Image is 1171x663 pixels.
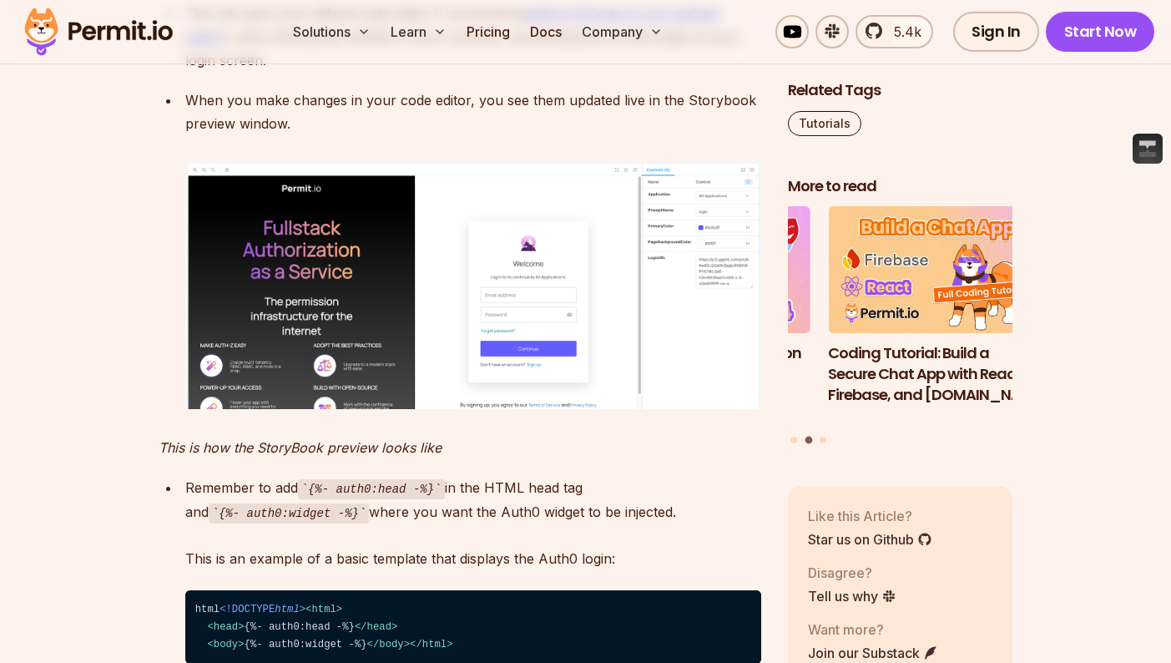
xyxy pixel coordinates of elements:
[884,22,921,42] span: 5.4k
[953,12,1039,52] a: Sign In
[422,639,447,650] span: html
[185,476,761,570] p: Remember to add in the HTML head tag and where you want the Auth0 widget to be injected. This is ...
[286,15,377,48] button: Solutions
[790,437,797,443] button: Go to slide 1
[808,620,938,640] p: Want more?
[355,621,397,633] span: </ >
[209,504,370,524] code: {%- auth0:widget -%}
[808,529,932,549] a: Star us on Github
[207,639,244,650] span: < >
[585,343,810,385] h3: Implement RBAC Authorization in a NestJS: Full Guide
[828,207,1053,427] a: Coding Tutorial: Build a Secure Chat App with React, Firebase, and Permit.ioCoding Tutorial: Buil...
[214,639,238,650] span: body
[788,176,1013,197] h2: More to read
[1046,12,1155,52] a: Start Now
[808,563,896,583] p: Disagree?
[17,3,180,60] img: Permit logo
[808,643,938,663] a: Join our Substack
[585,207,810,427] li: 1 of 3
[305,604,342,615] span: < >
[275,604,299,615] span: html
[185,89,761,135] p: When you make changes in your code editor, you see them updated live in the Storybook preview win...
[828,207,1053,334] img: Coding Tutorial: Build a Secure Chat App with React, Firebase, and Permit.io
[828,343,1053,405] h3: Coding Tutorial: Build a Secure Chat App with React, Firebase, and [DOMAIN_NAME]
[523,15,568,48] a: Docs
[410,639,452,650] span: </ >
[808,506,932,526] p: Like this Article?
[311,604,336,615] span: html
[788,111,861,136] a: Tutorials
[788,80,1013,101] h2: Related Tags
[367,639,410,650] span: </ >
[220,604,305,615] span: <!DOCTYPE >
[575,15,669,48] button: Company
[856,15,933,48] a: 5.4k
[159,439,442,456] em: This is how the StoryBook preview looks like
[185,162,761,410] img: unnamed (4).png
[805,437,812,444] button: Go to slide 2
[207,621,244,633] span: < >
[820,437,826,443] button: Go to slide 3
[379,639,403,650] span: body
[460,15,517,48] a: Pricing
[828,207,1053,427] li: 2 of 3
[298,479,445,499] code: {%- auth0:head -%}
[384,15,453,48] button: Learn
[808,586,896,606] a: Tell us why
[367,621,391,633] span: head
[788,207,1013,447] div: Posts
[214,621,238,633] span: head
